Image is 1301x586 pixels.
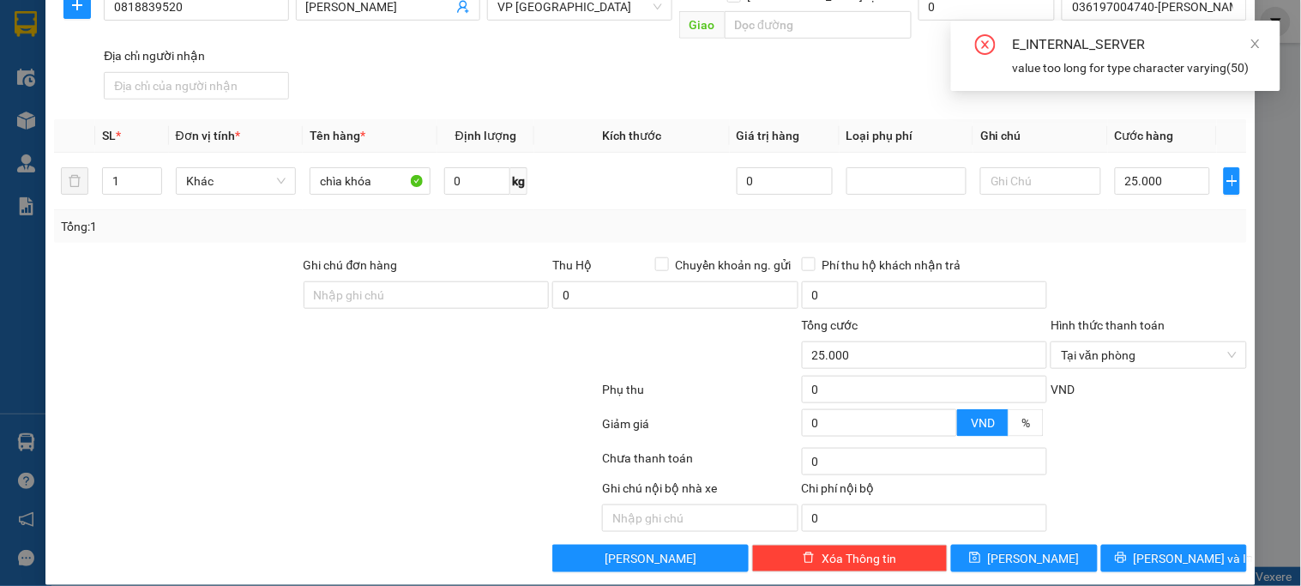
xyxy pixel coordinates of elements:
input: Dọc đường [725,11,912,39]
label: Ghi chú đơn hàng [304,258,398,272]
span: Kích thước [602,129,661,142]
span: Thu Hộ [552,258,592,272]
div: Chưa thanh toán [600,449,799,479]
th: Ghi chú [973,119,1107,153]
input: Địa chỉ của người nhận [104,72,288,100]
input: Ghi Chú [980,167,1100,195]
span: Tổng cước [802,318,858,332]
input: Ghi chú đơn hàng [304,281,550,309]
div: Tổng: 1 [61,217,503,236]
span: Cước hàng [1115,129,1174,142]
span: Khác [186,168,286,194]
span: plus [1225,174,1238,188]
button: delete [61,167,88,195]
div: E_INTERNAL_SERVER [1013,34,1260,55]
input: VD: Bàn, Ghế [310,167,430,195]
div: Giảm giá [600,414,799,444]
span: Phí thu hộ khách nhận trả [816,256,968,275]
span: close [1250,38,1262,50]
input: 0 [737,167,833,195]
span: kg [510,167,527,195]
span: [PERSON_NAME] và In [1134,549,1254,568]
span: Đơn vị tính [176,129,240,142]
span: Chuyển khoản ng. gửi [669,256,798,275]
span: [PERSON_NAME] [605,549,696,568]
span: % [1021,416,1030,430]
span: VND [971,416,995,430]
button: deleteXóa Thông tin [752,545,948,572]
button: printer[PERSON_NAME] và In [1101,545,1247,572]
div: Địa chỉ người nhận [104,46,288,65]
th: Loại phụ phí [840,119,973,153]
div: Phụ thu [600,380,799,410]
input: Nhập ghi chú [602,504,798,532]
button: [PERSON_NAME] [552,545,748,572]
button: save[PERSON_NAME] [951,545,1097,572]
span: Định lượng [455,129,516,142]
span: Xóa Thông tin [822,549,896,568]
span: Giao [679,11,725,39]
span: printer [1115,552,1127,565]
div: value too long for type character varying(50) [1013,58,1260,77]
div: Chi phí nội bộ [802,479,1048,504]
div: Ghi chú nội bộ nhà xe [602,479,798,504]
span: Tại văn phòng [1061,342,1236,368]
span: SL [102,129,116,142]
span: Tên hàng [310,129,365,142]
span: close-circle [975,34,996,58]
button: plus [1224,167,1239,195]
span: Giá trị hàng [737,129,800,142]
span: VND [1051,383,1075,396]
span: [PERSON_NAME] [988,549,1080,568]
label: Hình thức thanh toán [1051,318,1165,332]
span: delete [803,552,815,565]
span: save [969,552,981,565]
